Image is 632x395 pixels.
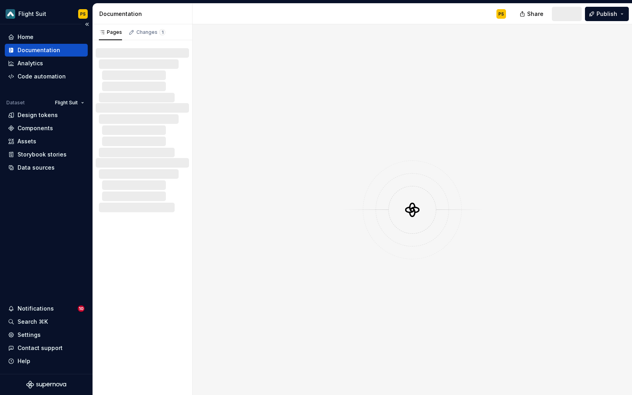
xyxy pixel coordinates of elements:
[18,137,36,145] div: Assets
[18,46,60,54] div: Documentation
[136,29,165,35] div: Changes
[5,57,88,70] a: Analytics
[18,124,53,132] div: Components
[5,355,88,368] button: Help
[5,44,88,57] a: Documentation
[18,151,67,158] div: Storybook stories
[99,10,189,18] div: Documentation
[80,11,86,17] div: PS
[498,11,504,17] div: PS
[6,100,25,106] div: Dataset
[5,302,88,315] button: Notifications10
[5,135,88,148] a: Assets
[527,10,543,18] span: Share
[585,7,629,21] button: Publish
[18,10,46,18] div: Flight Suit
[597,10,617,18] span: Publish
[5,315,88,328] button: Search ⌘K
[5,122,88,135] a: Components
[516,7,549,21] button: Share
[2,5,91,22] button: Flight SuitPS
[5,109,88,121] a: Design tokens
[18,357,30,365] div: Help
[26,381,66,389] svg: Supernova Logo
[18,33,33,41] div: Home
[5,31,88,43] a: Home
[18,305,54,313] div: Notifications
[18,72,66,80] div: Code automation
[99,29,122,35] div: Pages
[18,318,48,326] div: Search ⌘K
[51,97,88,108] button: Flight Suit
[18,331,41,339] div: Settings
[5,70,88,83] a: Code automation
[5,148,88,161] a: Storybook stories
[18,164,55,172] div: Data sources
[5,161,88,174] a: Data sources
[159,29,165,35] span: 1
[5,342,88,354] button: Contact support
[6,9,15,19] img: ae17a8fc-ed36-44fb-9b50-585d1c09ec6e.png
[78,305,85,312] span: 10
[81,19,93,30] button: Collapse sidebar
[18,111,58,119] div: Design tokens
[18,344,63,352] div: Contact support
[5,329,88,341] a: Settings
[18,59,43,67] div: Analytics
[55,100,78,106] span: Flight Suit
